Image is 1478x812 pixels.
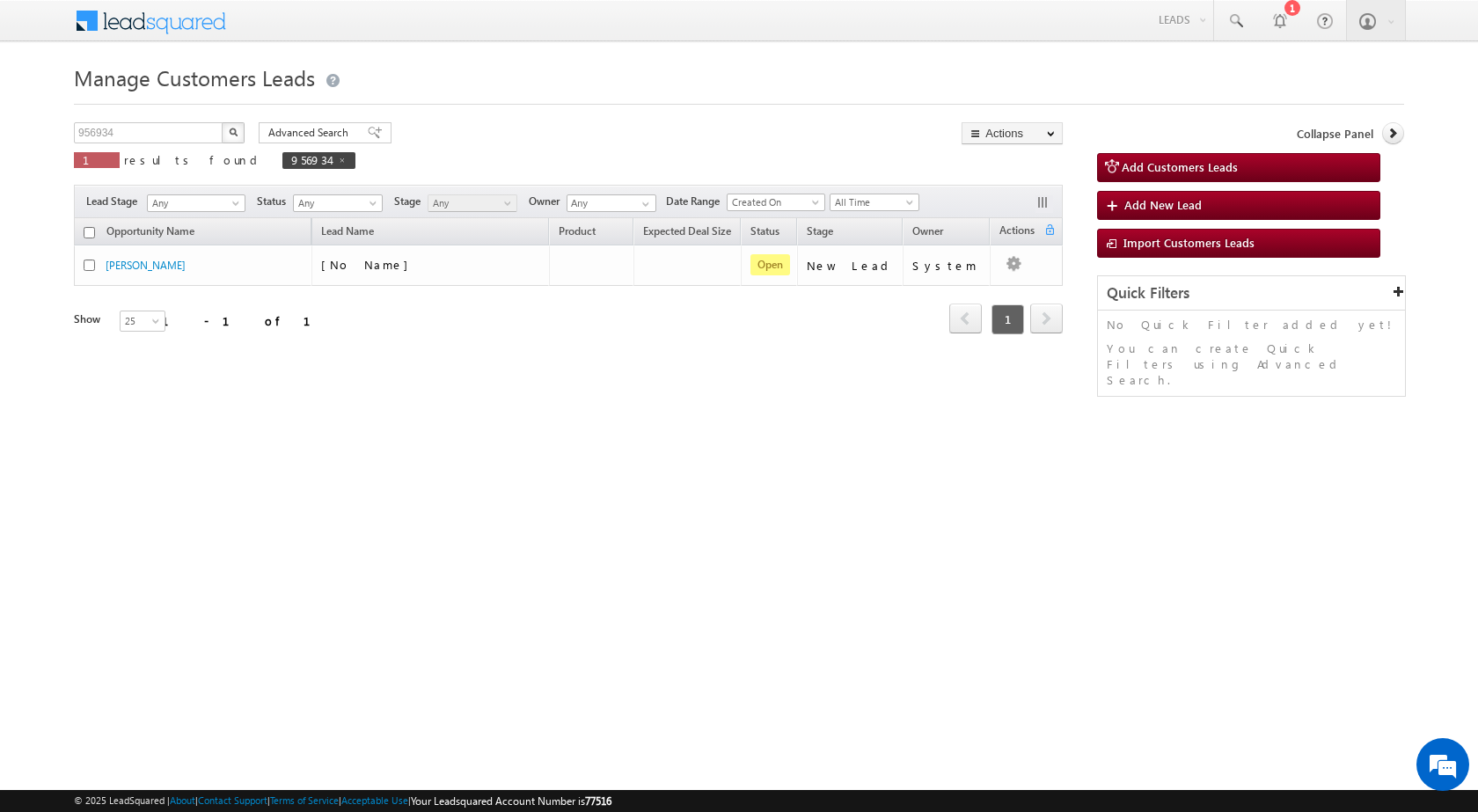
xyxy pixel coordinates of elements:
[634,222,740,245] a: Expected Deal Size
[1107,340,1396,388] p: You can create Quick Filters using Advanced Search.
[991,304,1024,334] span: 1
[411,794,611,808] span: Your Leadsquared Account Number is
[229,128,238,136] img: Search
[74,311,106,327] div: Show
[559,224,596,238] span: Product
[1030,304,1063,333] span: next
[170,794,195,806] a: About
[198,794,267,806] a: Contact Support
[742,222,788,245] a: Status
[83,152,111,167] span: 1
[750,254,790,275] span: Open
[991,221,1043,244] span: Actions
[1122,159,1238,174] span: Add Customers Leads
[106,224,194,238] span: Opportunity Name
[124,152,264,167] span: results found
[394,194,428,209] span: Stage
[257,194,293,209] span: Status
[807,224,833,238] span: Stage
[1123,235,1255,250] span: Import Customers Leads
[912,224,943,238] span: Owner
[293,194,383,212] a: Any
[268,125,354,141] span: Advanced Search
[341,794,408,806] a: Acceptable Use
[147,194,245,212] a: Any
[912,258,982,274] div: System
[807,258,895,274] div: New Lead
[148,195,239,211] span: Any
[728,194,819,210] span: Created On
[643,224,731,238] span: Expected Deal Size
[949,304,982,333] span: prev
[830,194,914,210] span: All Time
[727,194,825,211] a: Created On
[321,257,417,272] span: [No Name]
[121,313,167,329] span: 25
[162,311,332,331] div: 1 - 1 of 1
[962,122,1063,144] button: Actions
[84,227,95,238] input: Check all records
[120,311,165,332] a: 25
[428,194,517,212] a: Any
[86,194,144,209] span: Lead Stage
[98,222,203,245] a: Opportunity Name
[1124,197,1202,212] span: Add New Lead
[428,195,512,211] span: Any
[633,195,655,213] a: Show All Items
[830,194,919,211] a: All Time
[567,194,656,212] input: Type to Search
[312,222,383,245] span: Lead Name
[106,259,186,272] a: [PERSON_NAME]
[74,793,611,809] span: © 2025 LeadSquared | | | | |
[529,194,567,209] span: Owner
[291,152,329,167] span: 956934
[585,794,611,808] span: 77516
[1297,126,1373,142] span: Collapse Panel
[294,195,377,211] span: Any
[798,222,842,245] a: Stage
[1030,305,1063,333] a: next
[270,794,339,806] a: Terms of Service
[666,194,727,209] span: Date Range
[74,63,315,91] span: Manage Customers Leads
[1107,317,1396,333] p: No Quick Filter added yet!
[949,305,982,333] a: prev
[1098,276,1405,311] div: Quick Filters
